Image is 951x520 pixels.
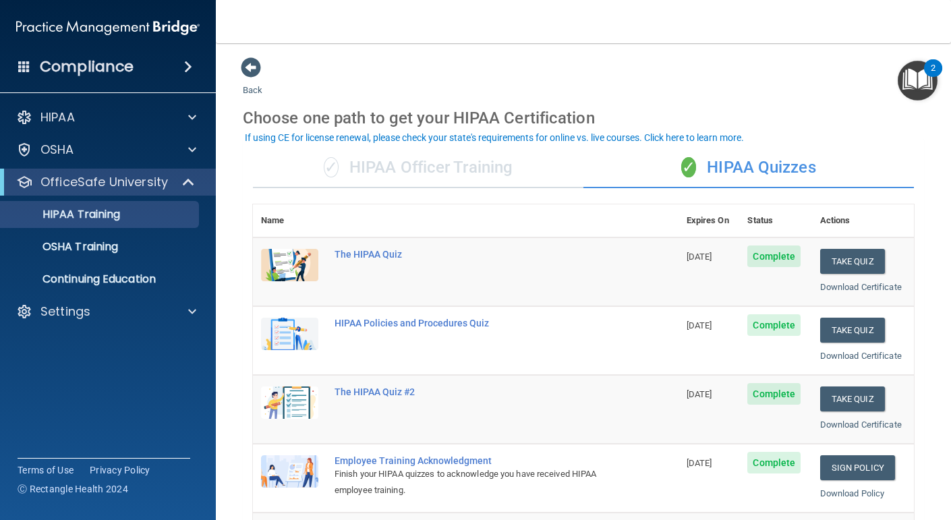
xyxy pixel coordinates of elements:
div: If using CE for license renewal, please check your state's requirements for online vs. live cours... [245,133,744,142]
a: OfficeSafe University [16,174,196,190]
th: Expires On [679,204,740,237]
p: OSHA Training [9,240,118,254]
p: OSHA [40,142,74,158]
div: The HIPAA Quiz [335,249,611,260]
span: Ⓒ Rectangle Health 2024 [18,482,128,496]
button: Take Quiz [820,386,885,411]
div: HIPAA Policies and Procedures Quiz [335,318,611,328]
span: ✓ [681,157,696,177]
div: The HIPAA Quiz #2 [335,386,611,397]
p: OfficeSafe University [40,174,168,190]
button: Open Resource Center, 2 new notifications [898,61,938,100]
a: Sign Policy [820,455,895,480]
a: Back [243,69,262,95]
span: Complete [747,314,801,336]
p: HIPAA Training [9,208,120,221]
a: Settings [16,304,196,320]
button: Take Quiz [820,318,885,343]
th: Actions [812,204,914,237]
a: Download Certificate [820,420,902,430]
a: Terms of Use [18,463,74,477]
a: Download Certificate [820,351,902,361]
span: [DATE] [687,320,712,330]
div: HIPAA Officer Training [253,148,583,188]
th: Name [253,204,326,237]
h4: Compliance [40,57,134,76]
p: HIPAA [40,109,75,125]
button: Take Quiz [820,249,885,274]
div: Employee Training Acknowledgment [335,455,611,466]
span: Complete [747,383,801,405]
a: HIPAA [16,109,196,125]
button: If using CE for license renewal, please check your state's requirements for online vs. live cours... [243,131,746,144]
div: Finish your HIPAA quizzes to acknowledge you have received HIPAA employee training. [335,466,611,498]
span: [DATE] [687,458,712,468]
a: Download Certificate [820,282,902,292]
span: ✓ [324,157,339,177]
div: 2 [931,68,935,86]
div: Choose one path to get your HIPAA Certification [243,98,924,138]
th: Status [739,204,811,237]
a: Privacy Policy [90,463,150,477]
a: OSHA [16,142,196,158]
span: [DATE] [687,252,712,262]
div: HIPAA Quizzes [583,148,914,188]
span: [DATE] [687,389,712,399]
span: Complete [747,452,801,473]
img: PMB logo [16,14,200,41]
a: Download Policy [820,488,885,498]
p: Settings [40,304,90,320]
span: Complete [747,245,801,267]
p: Continuing Education [9,272,193,286]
